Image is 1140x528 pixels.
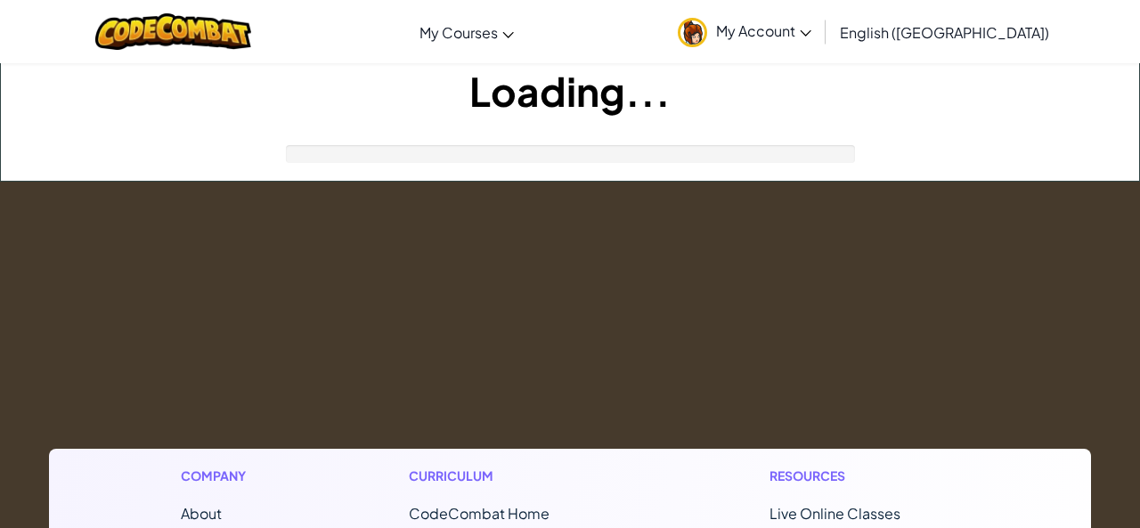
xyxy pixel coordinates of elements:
span: My Courses [419,23,498,42]
h1: Curriculum [409,467,624,485]
a: About [181,504,222,523]
a: My Courses [411,8,523,56]
h1: Company [181,467,264,485]
span: My Account [716,21,811,40]
h1: Loading... [1,63,1139,118]
h1: Resources [769,467,959,485]
img: avatar [678,18,707,47]
img: CodeCombat logo [95,13,251,50]
a: My Account [669,4,820,60]
span: English ([GEOGRAPHIC_DATA]) [840,23,1049,42]
a: English ([GEOGRAPHIC_DATA]) [831,8,1058,56]
span: CodeCombat Home [409,504,550,523]
a: Live Online Classes [769,504,900,523]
